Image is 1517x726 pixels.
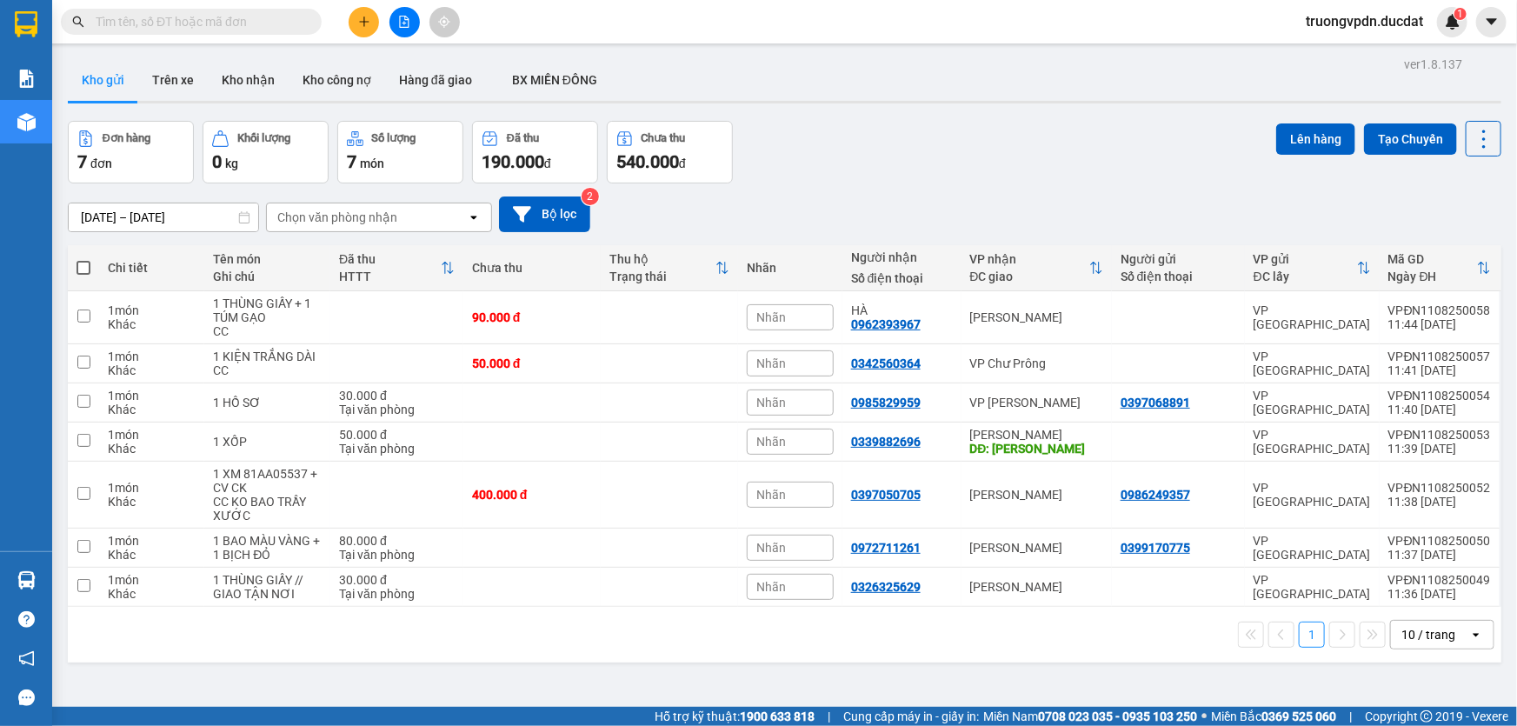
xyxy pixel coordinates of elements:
svg: open [1469,628,1483,642]
button: caret-down [1476,7,1507,37]
div: 1 món [108,350,196,363]
button: Số lượng7món [337,121,463,183]
div: Số điện thoại [1121,270,1236,283]
div: [PERSON_NAME] [970,428,1103,442]
span: 7 [77,151,87,172]
strong: 0369 525 060 [1261,709,1336,723]
th: Toggle SortBy [601,245,738,291]
span: 7 [347,151,356,172]
span: notification [18,650,35,667]
div: 0326325629 [851,580,921,594]
div: Người nhận [851,250,953,264]
div: Tại văn phòng [339,548,455,562]
div: VPĐN1108250050 [1388,534,1491,548]
div: 30.000 đ [339,389,455,403]
div: VP Chư Prông [970,356,1103,370]
div: VP [GEOGRAPHIC_DATA] [1254,389,1371,416]
div: Chi tiết [108,261,196,275]
button: Đơn hàng7đơn [68,121,194,183]
div: Số điện thoại [851,271,953,285]
div: 400.000 đ [472,488,592,502]
th: Toggle SortBy [330,245,463,291]
div: 0342560364 [851,356,921,370]
div: VP nhận [970,252,1089,266]
div: Khác [108,403,196,416]
div: 11:38 [DATE] [1388,495,1491,509]
div: 0339882696 [851,435,921,449]
div: VPĐN1108250053 [1388,428,1491,442]
div: Nhãn [747,261,834,275]
div: 30.000 đ [339,573,455,587]
div: 1 món [108,303,196,317]
div: CC [213,363,322,377]
span: search [72,16,84,28]
button: Bộ lọc [499,196,590,232]
div: 1 XM 81AA05537 + CV CK [213,467,322,495]
span: copyright [1421,710,1433,723]
div: VP [GEOGRAPHIC_DATA] [1254,303,1371,331]
span: message [18,689,35,706]
span: file-add [398,16,410,28]
div: VP [GEOGRAPHIC_DATA] [1254,573,1371,601]
div: VPĐN1108250058 [1388,303,1491,317]
div: Khác [108,495,196,509]
div: [PERSON_NAME] [970,580,1103,594]
div: VP gửi [1254,252,1357,266]
span: Hỗ trợ kỹ thuật: [655,707,815,726]
div: 90.000 đ [472,310,592,324]
button: Chưa thu540.000đ [607,121,733,183]
div: VP [GEOGRAPHIC_DATA] [1254,350,1371,377]
div: Chưa thu [642,132,686,144]
span: 1 [1457,8,1463,20]
sup: 2 [582,188,599,205]
div: CC [213,324,322,338]
div: ver 1.8.137 [1404,55,1462,74]
svg: open [467,210,481,224]
div: VP [GEOGRAPHIC_DATA] [1254,534,1371,562]
img: warehouse-icon [17,113,36,131]
img: warehouse-icon [17,571,36,589]
span: 0 [212,151,222,172]
div: Số lượng [372,132,416,144]
div: 1 món [108,428,196,442]
div: Khác [108,442,196,456]
button: Kho công nợ [289,59,385,101]
div: Đã thu [339,252,441,266]
span: món [360,157,384,170]
div: [PERSON_NAME] [970,310,1103,324]
div: 11:44 [DATE] [1388,317,1491,331]
span: Cung cấp máy in - giấy in: [843,707,979,726]
div: Đơn hàng [103,132,150,144]
div: 1 THÙNG GIẤY + 1 TÚM GẠO [213,296,322,324]
div: 10 / trang [1401,626,1455,643]
div: VPĐN1108250052 [1388,481,1491,495]
span: BX MIỀN ĐÔNG [512,73,597,87]
img: logo-vxr [15,11,37,37]
div: 0399170775 [1121,541,1190,555]
span: aim [438,16,450,28]
div: Khối lượng [237,132,290,144]
span: question-circle [18,611,35,628]
div: Thu hộ [609,252,715,266]
span: | [828,707,830,726]
div: ĐC giao [970,270,1089,283]
div: 0397068891 [1121,396,1190,410]
div: 11:36 [DATE] [1388,587,1491,601]
span: Miền Bắc [1211,707,1336,726]
div: HTTT [339,270,441,283]
span: | [1349,707,1352,726]
input: Select a date range. [69,203,258,231]
th: Toggle SortBy [1380,245,1500,291]
div: 1 món [108,573,196,587]
button: Hàng đã giao [385,59,486,101]
div: VP [PERSON_NAME] [970,396,1103,410]
img: solution-icon [17,70,36,88]
div: 11:39 [DATE] [1388,442,1491,456]
div: 0397050705 [851,488,921,502]
strong: 1900 633 818 [740,709,815,723]
span: Nhãn [756,310,786,324]
span: 190.000 [482,151,544,172]
div: Tên món [213,252,322,266]
span: ⚪️ [1201,713,1207,720]
div: Khác [108,548,196,562]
